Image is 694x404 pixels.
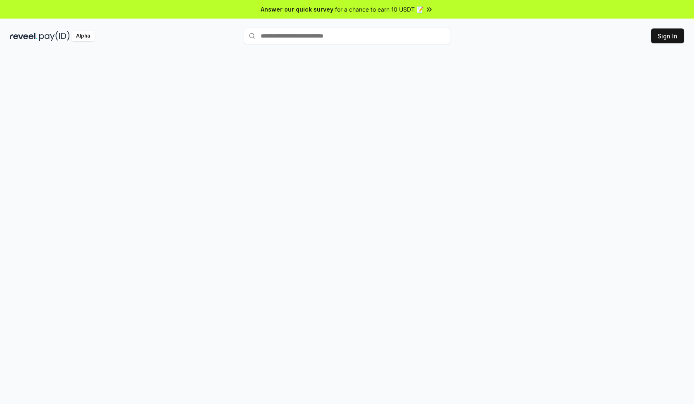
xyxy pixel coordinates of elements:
[335,5,423,14] span: for a chance to earn 10 USDT 📝
[71,31,95,41] div: Alpha
[39,31,70,41] img: pay_id
[10,31,38,41] img: reveel_dark
[261,5,333,14] span: Answer our quick survey
[651,28,684,43] button: Sign In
